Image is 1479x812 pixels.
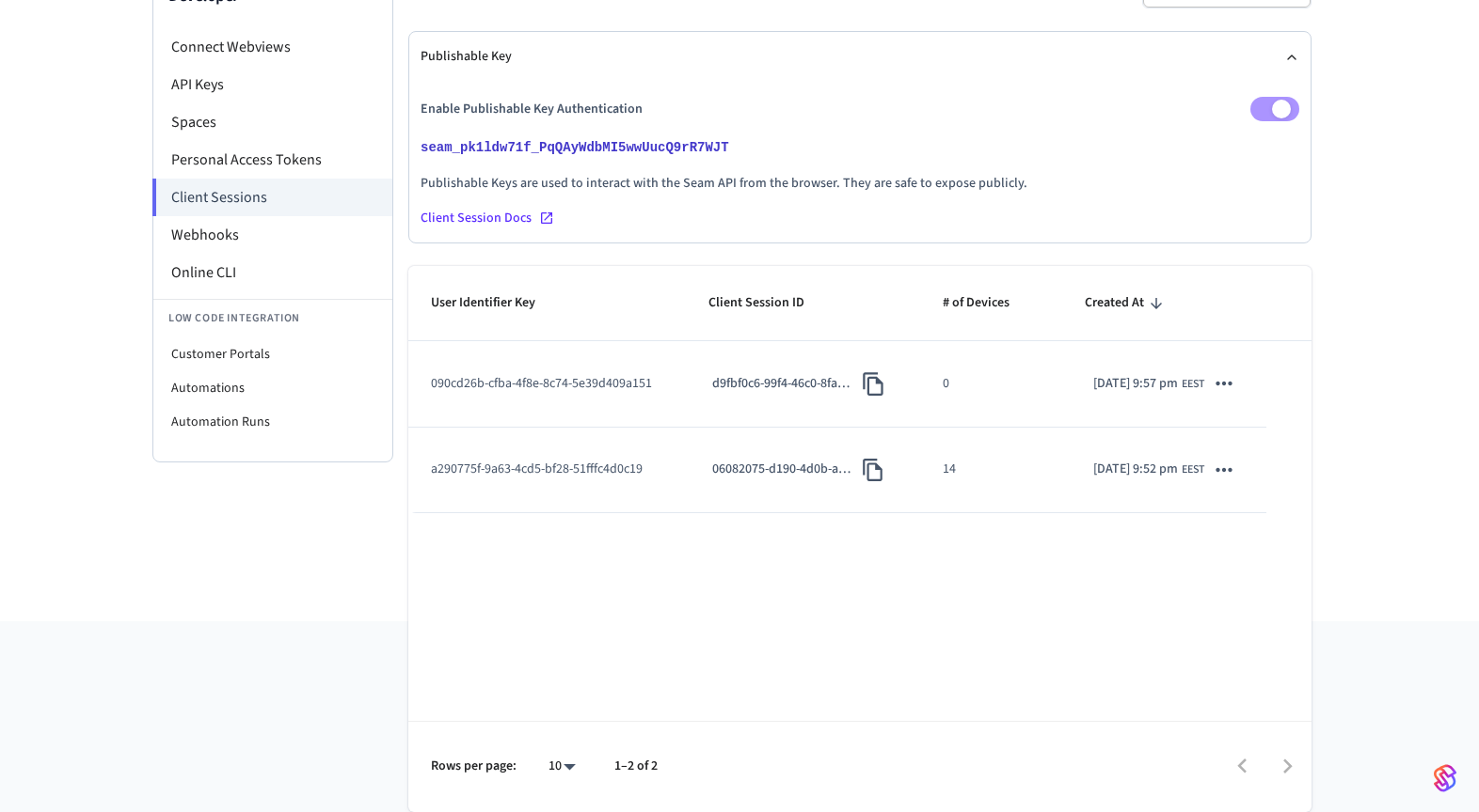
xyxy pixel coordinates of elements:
li: Low Code Integration [153,299,392,337]
table: sticky table [408,266,1312,513]
span: User Identifier Key [431,289,560,318]
span: [DATE] 9:57 pm [1093,374,1178,394]
div: Europe/Kiev [1093,460,1204,479]
li: Connect Webviews [153,28,392,66]
li: Online CLI [153,254,392,291]
p: 1–2 of 2 [614,757,658,776]
li: Automation Runs [153,405,392,439]
li: Spaces [153,103,392,141]
li: Customer Portals [153,337,392,371]
div: 10 [539,753,584,780]
span: [DATE] 9:52 pm [1093,460,1178,479]
span: Client Session ID [708,289,829,318]
button: Copy Client Session ID [853,364,893,403]
p: Publishable Keys are used to interact with the Seam API from the browser. They are safe to expose... [421,174,1299,194]
td: 14 [920,428,1062,513]
button: Copy Client Session ID [853,450,893,490]
li: Client Sessions [152,179,392,216]
img: SeamLogoGradient.69752ec5.svg [1434,763,1456,793]
span: Created At [1085,289,1169,318]
td: 0 [920,341,1062,427]
td: a290775f-9a63-4cd5-bf28-51fffc4d0c19 [408,428,686,513]
li: API Keys [153,66,392,103]
li: Personal Access Tokens [153,141,392,179]
span: # of Devices [943,289,1034,318]
button: seam_pk1ldw71f_PqQAyWdbMI5wwUucQ9rR7WJT [417,136,748,159]
p: d9fbf0c6-99f4-46c0-8fac-7769fc6e0100 [712,374,853,394]
a: Client Session Docs [421,209,1299,227]
td: 090cd26b-cfba-4f8e-8c74-5e39d409a151 [408,341,686,427]
button: Publishable Key [421,32,1299,82]
p: 06082075-d190-4d0b-a996-14bdae214b3f [712,460,853,479]
div: Europe/Kiev [1093,374,1204,394]
span: EEST [1182,376,1204,393]
li: Webhooks [153,216,392,254]
p: Rows per page: [431,757,517,776]
p: Enable Publishable Key Authentication [421,100,643,119]
div: Publishable Key [421,82,1299,242]
li: Automations [153,371,392,405]
span: EEST [1182,461,1204,478]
